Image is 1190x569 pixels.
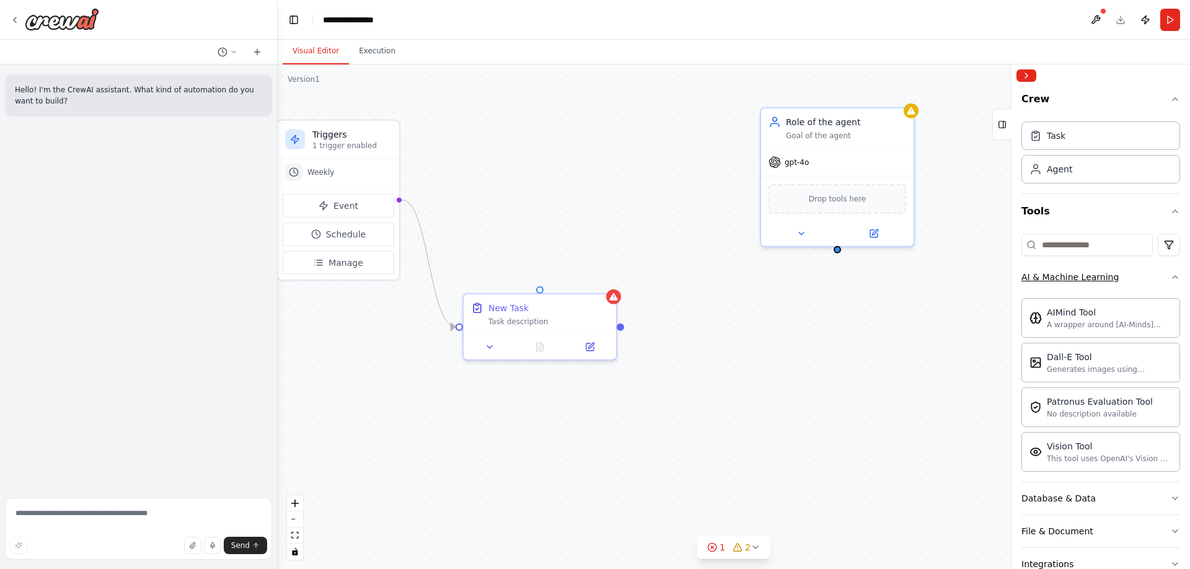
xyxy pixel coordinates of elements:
span: 1 [720,541,725,554]
button: Open in side panel [568,340,611,355]
span: 2 [745,541,751,554]
span: Weekly [307,167,334,177]
button: Send [224,537,267,554]
button: Open in side panel [839,226,909,241]
span: gpt-4o [785,157,809,167]
div: File & Document [1021,525,1093,537]
button: Manage [283,251,394,275]
div: Goal of the agent [786,131,906,141]
button: fit view [287,527,303,544]
div: Generates images using OpenAI's Dall-E model. [1047,364,1172,374]
div: Agent [1047,163,1072,175]
div: AI & Machine Learning [1021,271,1119,283]
g: Edge from triggers to f21bbd8a-3abd-4920-95ff-26670abff79e [402,194,456,333]
img: Visiontool [1029,446,1042,458]
span: Manage [328,257,363,269]
h3: Triggers [312,128,392,141]
button: AI & Machine Learning [1021,261,1180,293]
img: Patronusevaltool [1029,401,1042,413]
img: Dalletool [1029,356,1042,369]
div: Task description [488,317,609,327]
nav: breadcrumb [323,14,387,26]
div: Patronus Evaluation Tool [1047,395,1153,408]
button: Crew [1021,87,1180,117]
div: This tool uses OpenAI's Vision API to describe the contents of an image. [1047,454,1172,464]
div: AIMind Tool [1047,306,1172,319]
button: No output available [514,340,566,355]
div: Crew [1021,117,1180,193]
button: Tools [1021,194,1180,229]
div: Vision Tool [1047,440,1172,452]
button: Click to speak your automation idea [204,537,221,554]
div: React Flow controls [287,495,303,560]
button: Visual Editor [283,38,349,64]
button: Hide left sidebar [285,11,302,29]
button: zoom out [287,511,303,527]
button: Event [283,194,394,218]
button: Collapse right sidebar [1016,69,1036,82]
img: Logo [25,8,99,30]
button: zoom in [287,495,303,511]
div: Task [1047,130,1065,142]
div: A wrapper around [AI-Minds]([URL][DOMAIN_NAME]). Useful for when you need answers to questions fr... [1047,320,1172,330]
button: File & Document [1021,515,1180,547]
span: Schedule [326,228,366,240]
button: Toggle Sidebar [1007,64,1016,569]
span: Drop tools here [809,193,866,205]
span: Event [333,200,358,212]
div: No description available [1047,409,1153,419]
div: AI & Machine Learning [1021,293,1180,482]
div: Dall-E Tool [1047,351,1172,363]
button: Upload files [184,537,201,554]
button: 12 [697,536,770,559]
p: Hello! I'm the CrewAI assistant. What kind of automation do you want to build? [15,84,262,107]
div: Triggers1 trigger enabledWeeklyEventScheduleManage [276,120,400,281]
div: Version 1 [288,74,320,84]
button: Start a new chat [247,45,267,60]
button: Schedule [283,223,394,246]
button: toggle interactivity [287,544,303,560]
span: Send [231,540,250,550]
div: Database & Data [1021,492,1096,505]
div: New Task [488,302,529,314]
p: 1 trigger enabled [312,141,392,151]
button: Execution [349,38,405,64]
button: Switch to previous chat [213,45,242,60]
button: Improve this prompt [10,537,27,554]
div: Role of the agentGoal of the agentgpt-4oDrop tools here [760,107,915,247]
div: Role of the agent [786,116,906,128]
div: New TaskTask description [462,293,617,361]
button: Database & Data [1021,482,1180,514]
img: Aimindtool [1029,312,1042,324]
